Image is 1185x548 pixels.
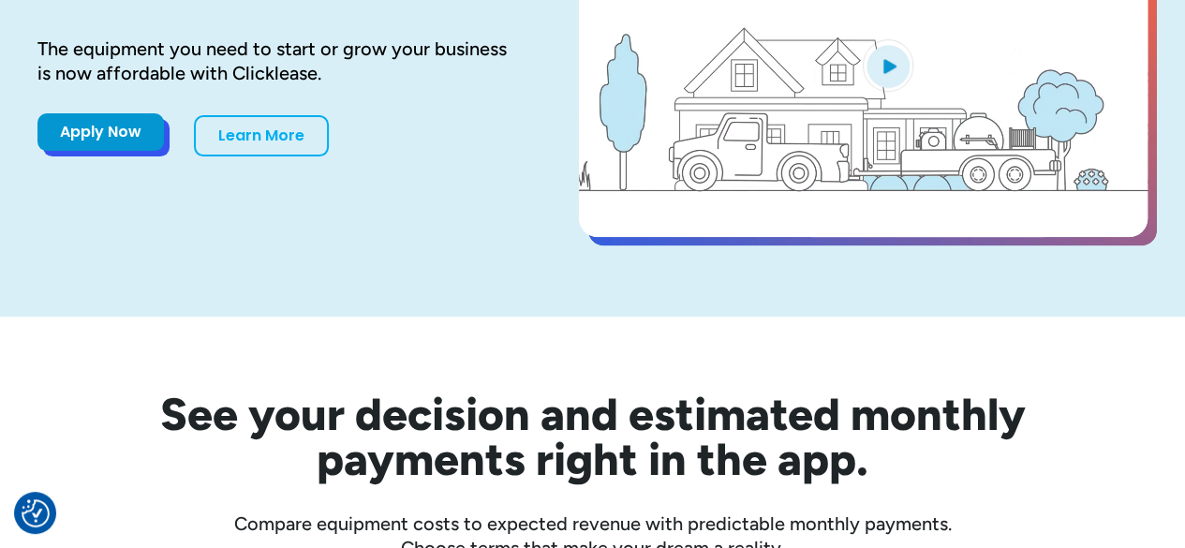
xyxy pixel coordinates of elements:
h2: See your decision and estimated monthly payments right in the app. [68,392,1118,481]
img: Revisit consent button [22,499,50,527]
img: Blue play button logo on a light blue circular background [863,39,913,92]
a: Learn More [194,115,329,156]
button: Consent Preferences [22,499,50,527]
a: Apply Now [37,113,164,151]
div: The equipment you need to start or grow your business is now affordable with Clicklease. [37,37,519,85]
